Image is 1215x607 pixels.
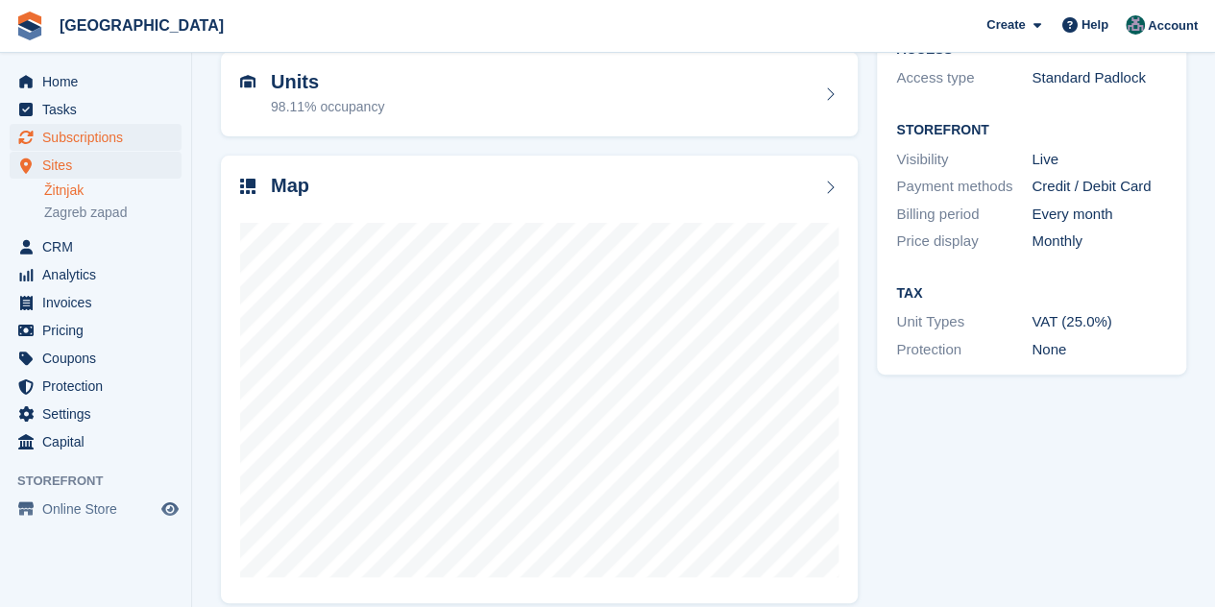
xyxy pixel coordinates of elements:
[42,152,158,179] span: Sites
[158,498,182,521] a: Preview store
[42,345,158,372] span: Coupons
[1081,15,1108,35] span: Help
[10,96,182,123] a: menu
[42,289,158,316] span: Invoices
[240,179,255,194] img: map-icn-33ee37083ee616e46c38cad1a60f524a97daa1e2b2c8c0bc3eb3415660979fc1.svg
[271,97,384,117] div: 98.11% occupancy
[1126,15,1145,35] img: Željko Gobac
[1032,149,1167,171] div: Live
[10,261,182,288] a: menu
[1032,176,1167,198] div: Credit / Debit Card
[896,67,1032,89] div: Access type
[42,96,158,123] span: Tasks
[10,68,182,95] a: menu
[1032,339,1167,361] div: None
[1032,204,1167,226] div: Every month
[44,204,182,222] a: Zagreb zapad
[10,373,182,400] a: menu
[221,156,858,604] a: Map
[42,428,158,455] span: Capital
[221,52,858,136] a: Units 98.11% occupancy
[271,175,309,197] h2: Map
[10,401,182,427] a: menu
[42,261,158,288] span: Analytics
[10,428,182,455] a: menu
[10,289,182,316] a: menu
[42,124,158,151] span: Subscriptions
[42,233,158,260] span: CRM
[44,182,182,200] a: Žitnjak
[42,496,158,522] span: Online Store
[10,496,182,522] a: menu
[896,176,1032,198] div: Payment methods
[52,10,231,41] a: [GEOGRAPHIC_DATA]
[986,15,1025,35] span: Create
[896,311,1032,333] div: Unit Types
[896,231,1032,253] div: Price display
[896,204,1032,226] div: Billing period
[1032,311,1167,333] div: VAT (25.0%)
[1148,16,1198,36] span: Account
[271,71,384,93] h2: Units
[1032,67,1167,89] div: Standard Padlock
[896,339,1032,361] div: Protection
[17,472,191,491] span: Storefront
[15,12,44,40] img: stora-icon-8386f47178a22dfd0bd8f6a31ec36ba5ce8667c1dd55bd0f319d3a0aa187defe.svg
[10,317,182,344] a: menu
[42,68,158,95] span: Home
[10,124,182,151] a: menu
[42,401,158,427] span: Settings
[10,152,182,179] a: menu
[896,149,1032,171] div: Visibility
[10,345,182,372] a: menu
[240,75,255,88] img: unit-icn-7be61d7bf1b0ce9d3e12c5938cc71ed9869f7b940bace4675aadf7bd6d80202e.svg
[10,233,182,260] a: menu
[42,373,158,400] span: Protection
[896,286,1167,302] h2: Tax
[1032,231,1167,253] div: Monthly
[42,317,158,344] span: Pricing
[896,123,1167,138] h2: Storefront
